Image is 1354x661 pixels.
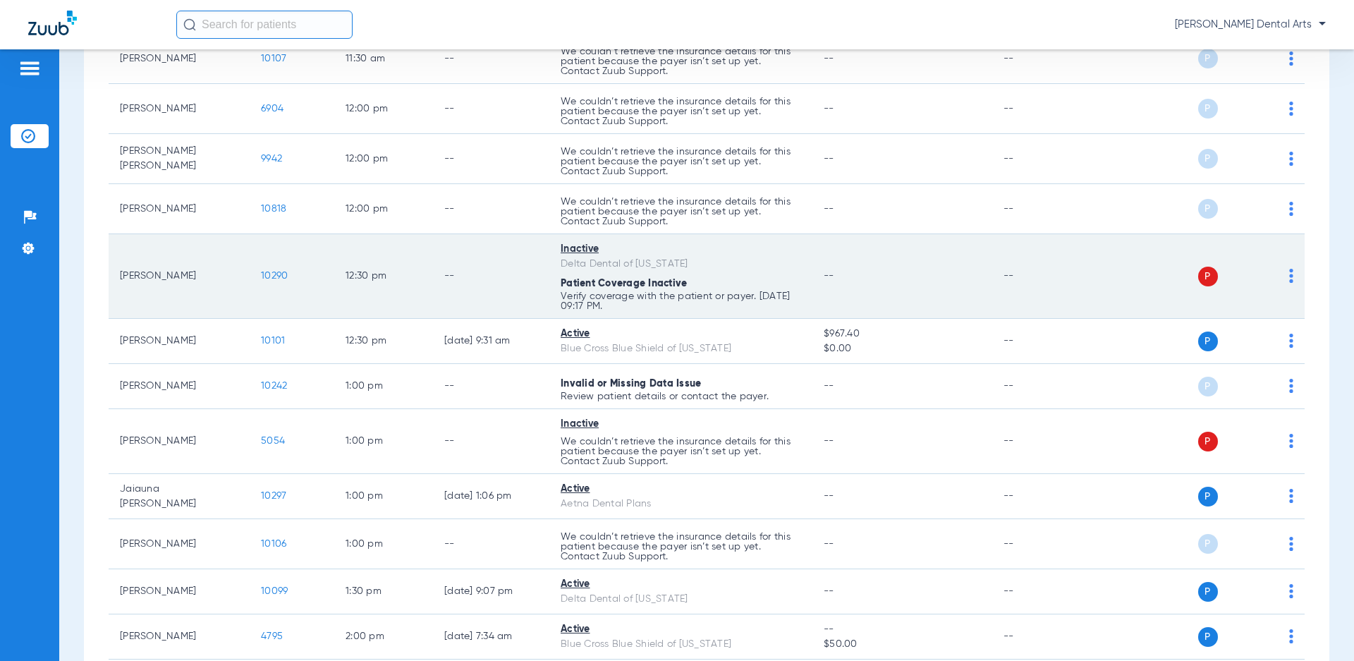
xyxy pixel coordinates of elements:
span: P [1198,377,1218,396]
span: 10107 [261,54,286,63]
div: Blue Cross Blue Shield of [US_STATE] [561,341,801,356]
td: [PERSON_NAME] [109,34,250,84]
img: Search Icon [183,18,196,31]
img: group-dot-blue.svg [1289,334,1293,348]
img: group-dot-blue.svg [1289,51,1293,66]
td: -- [433,34,549,84]
td: [PERSON_NAME] [109,614,250,660]
img: group-dot-blue.svg [1289,202,1293,216]
div: Delta Dental of [US_STATE] [561,257,801,272]
span: P [1198,149,1218,169]
span: $967.40 [824,327,980,341]
span: P [1198,99,1218,119]
td: [DATE] 1:06 PM [433,474,549,519]
td: -- [433,234,549,319]
td: 1:00 PM [334,364,433,409]
td: -- [992,364,1087,409]
span: -- [824,104,834,114]
div: Aetna Dental Plans [561,497,801,511]
div: Active [561,577,801,592]
td: -- [992,519,1087,569]
img: group-dot-blue.svg [1289,584,1293,598]
p: We couldn’t retrieve the insurance details for this patient because the payer isn’t set up yet. C... [561,532,801,562]
span: -- [824,271,834,281]
img: group-dot-blue.svg [1289,152,1293,166]
td: -- [433,134,549,184]
td: 12:30 PM [334,234,433,319]
td: -- [433,409,549,474]
span: P [1198,267,1218,286]
span: -- [824,539,834,549]
img: group-dot-blue.svg [1289,434,1293,448]
span: P [1198,534,1218,554]
span: 4795 [261,631,283,641]
span: P [1198,627,1218,647]
td: -- [992,474,1087,519]
td: 1:30 PM [334,569,433,614]
span: Invalid or Missing Data Issue [561,379,701,389]
img: group-dot-blue.svg [1289,489,1293,503]
td: [PERSON_NAME] [109,184,250,234]
span: P [1198,49,1218,68]
img: group-dot-blue.svg [1289,269,1293,283]
td: [PERSON_NAME] [109,319,250,364]
span: $0.00 [824,341,980,356]
span: 10297 [261,491,286,501]
div: Active [561,482,801,497]
div: Active [561,327,801,341]
td: [PERSON_NAME] [109,519,250,569]
td: [PERSON_NAME] [PERSON_NAME] [109,134,250,184]
span: -- [824,491,834,501]
div: Active [561,622,801,637]
span: [PERSON_NAME] Dental Arts [1175,18,1326,32]
span: P [1198,432,1218,451]
td: [PERSON_NAME] [109,84,250,134]
span: 10818 [261,204,286,214]
div: Inactive [561,417,801,432]
p: We couldn’t retrieve the insurance details for this patient because the payer isn’t set up yet. C... [561,47,801,76]
span: 5054 [261,436,285,446]
td: 1:00 PM [334,474,433,519]
iframe: Chat Widget [1283,593,1354,661]
td: -- [433,184,549,234]
span: -- [824,54,834,63]
td: -- [992,234,1087,319]
td: 12:00 PM [334,134,433,184]
td: [DATE] 7:34 AM [433,614,549,660]
div: Delta Dental of [US_STATE] [561,592,801,607]
td: 1:00 PM [334,519,433,569]
td: 2:00 PM [334,614,433,660]
td: -- [992,84,1087,134]
span: -- [824,154,834,164]
span: $50.00 [824,637,980,652]
p: We couldn’t retrieve the insurance details for this patient because the payer isn’t set up yet. C... [561,437,801,466]
p: Verify coverage with the patient or payer. [DATE] 09:17 PM. [561,291,801,311]
span: 10290 [261,271,288,281]
td: -- [992,134,1087,184]
span: -- [824,622,980,637]
span: P [1198,332,1218,351]
td: 12:00 PM [334,184,433,234]
span: -- [824,204,834,214]
p: We couldn’t retrieve the insurance details for this patient because the payer isn’t set up yet. C... [561,147,801,176]
div: Blue Cross Blue Shield of [US_STATE] [561,637,801,652]
span: 10099 [261,586,288,596]
img: group-dot-blue.svg [1289,537,1293,551]
td: 11:30 AM [334,34,433,84]
td: -- [992,569,1087,614]
span: -- [824,381,834,391]
td: [PERSON_NAME] [109,364,250,409]
img: group-dot-blue.svg [1289,102,1293,116]
span: 10106 [261,539,286,549]
p: We couldn’t retrieve the insurance details for this patient because the payer isn’t set up yet. C... [561,197,801,226]
span: 6904 [261,104,283,114]
td: Jaiauna [PERSON_NAME] [109,474,250,519]
p: Review patient details or contact the payer. [561,392,801,401]
td: -- [992,319,1087,364]
div: Inactive [561,242,801,257]
td: -- [992,614,1087,660]
td: [DATE] 9:31 AM [433,319,549,364]
span: 10101 [261,336,285,346]
td: [PERSON_NAME] [109,409,250,474]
